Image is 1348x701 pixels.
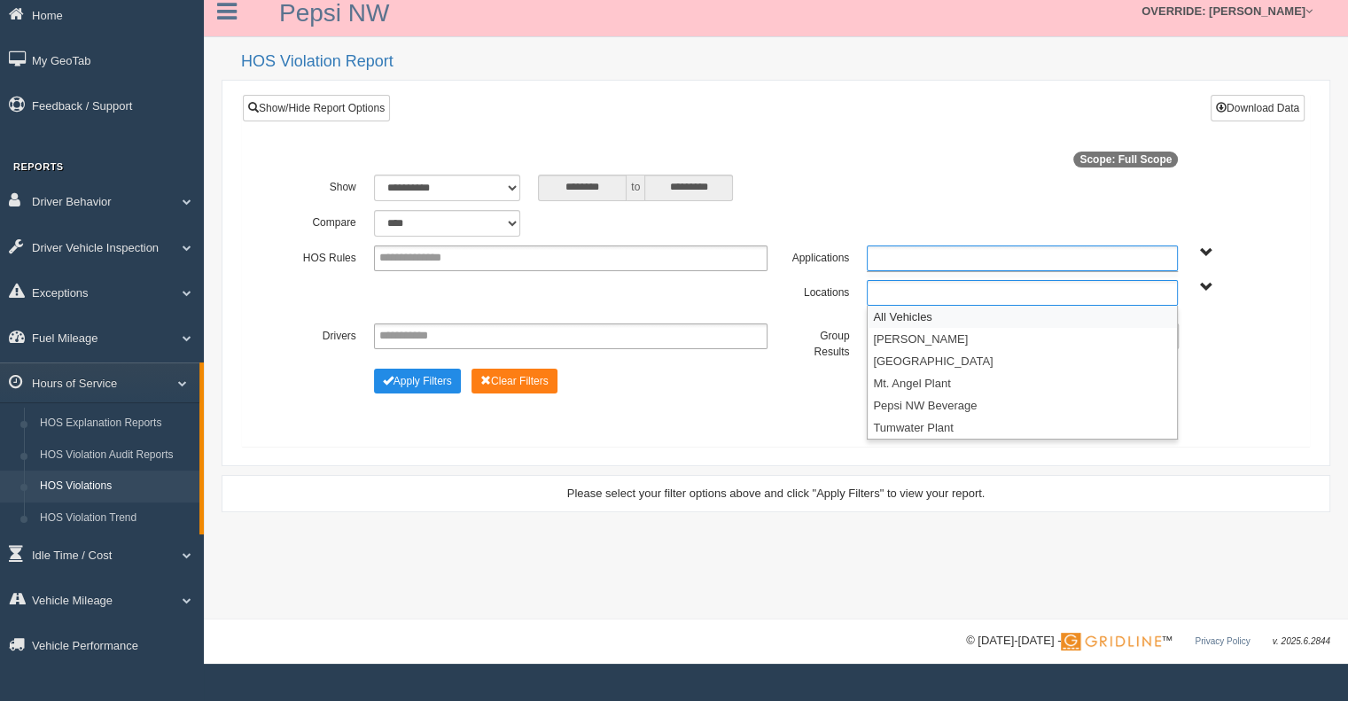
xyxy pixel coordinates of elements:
[1061,633,1161,650] img: Gridline
[868,350,1177,372] li: [GEOGRAPHIC_DATA]
[868,306,1177,328] li: All Vehicles
[966,632,1330,650] div: © [DATE]-[DATE] - ™
[243,95,390,121] a: Show/Hide Report Options
[868,372,1177,394] li: Mt. Angel Plant
[868,328,1177,350] li: [PERSON_NAME]
[238,485,1314,502] div: Please select your filter options above and click "Apply Filters" to view your report.
[283,210,365,231] label: Compare
[627,175,644,201] span: to
[1211,95,1305,121] button: Download Data
[868,417,1177,439] li: Tumwater Plant
[283,323,365,345] label: Drivers
[32,408,199,440] a: HOS Explanation Reports
[868,394,1177,417] li: Pepsi NW Beverage
[241,53,1330,71] h2: HOS Violation Report
[32,440,199,471] a: HOS Violation Audit Reports
[1195,636,1250,646] a: Privacy Policy
[1073,152,1178,167] span: Scope: Full Scope
[32,502,199,534] a: HOS Violation Trend
[374,369,461,393] button: Change Filter Options
[776,280,859,301] label: Locations
[283,245,365,267] label: HOS Rules
[776,245,859,267] label: Applications
[32,471,199,502] a: HOS Violations
[776,323,859,360] label: Group Results
[283,175,365,196] label: Show
[1273,636,1330,646] span: v. 2025.6.2844
[471,369,557,393] button: Change Filter Options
